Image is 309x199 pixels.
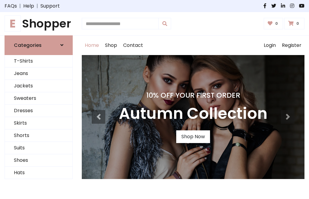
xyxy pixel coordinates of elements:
a: Shop Now [176,130,210,143]
h6: Categories [14,42,42,48]
a: Jeans [5,67,72,80]
a: Categories [5,35,73,55]
a: FAQs [5,2,17,10]
a: Login [261,36,279,55]
a: Shop [102,36,120,55]
a: Skirts [5,117,72,129]
a: Home [82,36,102,55]
a: Dresses [5,105,72,117]
a: Shoes [5,154,72,167]
a: Shorts [5,129,72,142]
span: 0 [295,21,301,26]
span: | [34,2,40,10]
span: E [5,15,21,32]
a: Suits [5,142,72,154]
h3: Autumn Collection [119,104,267,123]
a: T-Shirts [5,55,72,67]
a: Register [279,36,304,55]
h4: 10% Off Your First Order [119,91,267,99]
span: | [17,2,23,10]
h1: Shopper [5,17,73,31]
a: EShopper [5,17,73,31]
a: Jackets [5,80,72,92]
a: 0 [284,18,304,29]
a: Contact [120,36,146,55]
a: Sweaters [5,92,72,105]
a: Help [23,2,34,10]
a: 0 [264,18,283,29]
a: Hats [5,167,72,179]
span: 0 [274,21,279,26]
a: Support [40,2,60,10]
